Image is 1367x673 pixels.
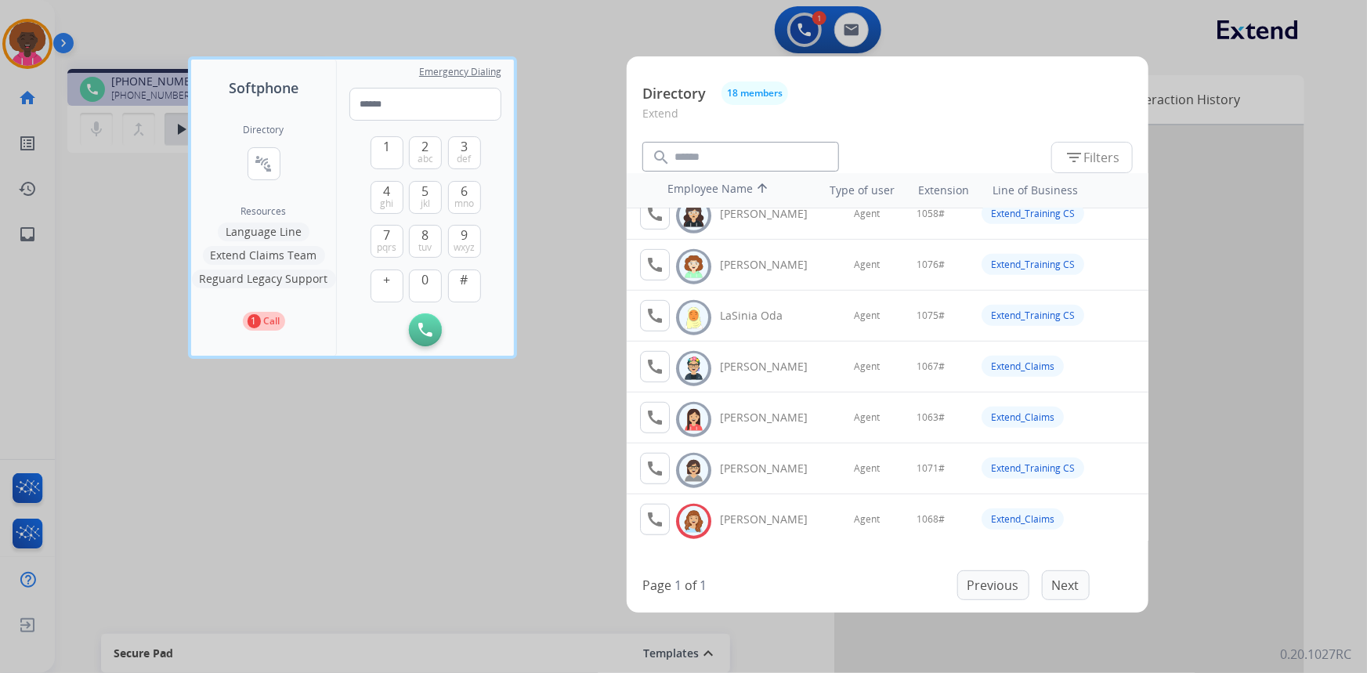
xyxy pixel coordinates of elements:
div: LaSinia Oda [720,308,825,324]
button: Filters [1051,142,1133,173]
span: Agent [854,462,880,475]
span: Softphone [229,77,298,99]
img: avatar [682,458,705,483]
button: # [448,270,481,302]
span: Agent [854,513,880,526]
span: # [461,270,468,289]
img: call-button [418,323,432,337]
span: tuv [419,241,432,254]
p: 0.20.1027RC [1280,645,1351,664]
div: Extend_Claims [982,407,1064,428]
mat-icon: call [646,408,664,427]
span: Agent [854,411,880,424]
div: Extend_Training CS [982,305,1084,326]
div: [PERSON_NAME] [720,512,825,527]
button: 1Call [243,312,285,331]
span: 6 [461,182,468,201]
mat-icon: call [646,510,664,529]
span: wxyz [454,241,475,254]
span: 0 [422,270,429,289]
button: 6mno [448,181,481,214]
mat-icon: connect_without_contact [255,154,273,173]
div: [PERSON_NAME] [720,410,825,425]
span: 1063# [917,411,945,424]
p: 1 [248,314,261,328]
div: [PERSON_NAME] [720,461,825,476]
span: 1058# [917,208,945,220]
mat-icon: call [646,255,664,274]
div: Extend_Claims [982,356,1064,377]
button: 18 members [721,81,788,105]
img: avatar [682,255,705,279]
button: 0 [409,270,442,302]
th: Extension [910,175,977,206]
p: Call [264,314,280,328]
button: 4ghi [371,181,403,214]
span: 5 [422,182,429,201]
span: 3 [461,137,468,156]
span: 9 [461,226,468,244]
span: Agent [854,259,880,271]
span: 1067# [917,360,945,373]
span: jkl [421,197,430,210]
span: Agent [854,360,880,373]
p: Extend [642,105,1133,134]
span: 7 [383,226,390,244]
span: 1075# [917,309,945,322]
button: 1 [371,136,403,169]
h2: Directory [244,124,284,136]
span: 8 [422,226,429,244]
div: [PERSON_NAME] [720,206,825,222]
mat-icon: call [646,204,664,223]
span: 1076# [917,259,945,271]
span: abc [418,153,433,165]
button: 9wxyz [448,225,481,258]
img: avatar [682,356,705,381]
mat-icon: call [646,357,664,376]
mat-icon: call [646,306,664,325]
img: avatar [682,407,705,432]
mat-icon: search [652,148,671,167]
th: Type of user [808,175,903,206]
th: Line of Business [985,175,1141,206]
span: pqrs [377,241,396,254]
button: 7pqrs [371,225,403,258]
span: 2 [422,137,429,156]
mat-icon: arrow_upward [753,181,772,200]
span: 4 [383,182,390,201]
p: Directory [642,83,706,104]
img: avatar [682,306,705,330]
div: Extend_Claims [982,508,1064,530]
button: 5jkl [409,181,442,214]
button: Language Line [218,223,309,241]
mat-icon: filter_list [1065,148,1083,167]
button: Reguard Legacy Support [192,270,336,288]
th: Employee Name [660,173,801,208]
img: avatar [682,509,705,534]
button: 2abc [409,136,442,169]
span: Filters [1065,148,1119,167]
span: Agent [854,208,880,220]
img: avatar [682,204,705,228]
span: ghi [380,197,393,210]
button: + [371,270,403,302]
span: def [457,153,472,165]
div: Extend_Training CS [982,254,1084,275]
span: Emergency Dialing [419,66,501,78]
div: Extend_Training CS [982,458,1084,479]
button: 8tuv [409,225,442,258]
button: Extend Claims Team [203,246,325,265]
span: 1068# [917,513,945,526]
button: 3def [448,136,481,169]
span: 1071# [917,462,945,475]
span: + [383,270,390,289]
p: Page [642,576,671,595]
div: [PERSON_NAME] [720,257,825,273]
p: of [685,576,696,595]
mat-icon: call [646,459,664,478]
span: Agent [854,309,880,322]
span: mno [454,197,474,210]
div: Extend_Training CS [982,203,1084,224]
div: [PERSON_NAME] [720,359,825,374]
span: Resources [241,205,287,218]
